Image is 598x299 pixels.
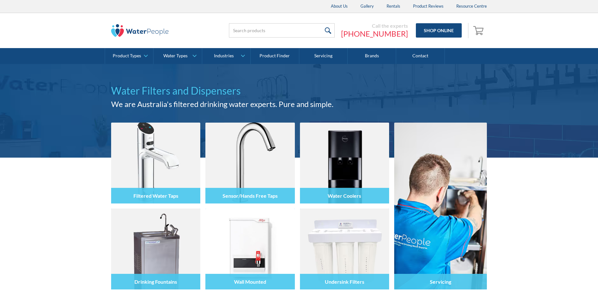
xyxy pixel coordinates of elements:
img: The Water People [111,24,168,37]
h4: Drinking Fountains [134,279,177,285]
a: Product Finder [251,48,299,64]
img: Undersink Filters [300,209,389,289]
a: Open empty cart [472,23,487,38]
div: Product Types [113,53,141,59]
a: Industries [202,48,250,64]
h4: Water Coolers [328,193,361,199]
img: Drinking Fountains [111,209,200,289]
h4: Undersink Filters [325,279,364,285]
div: Call the experts [341,23,408,29]
a: Servicing [394,123,487,289]
h4: Sensor/Hands Free Taps [223,193,278,199]
a: Product Types [105,48,153,64]
img: Filtered Water Taps [111,123,200,203]
img: Water Coolers [300,123,389,203]
img: Wall Mounted [205,209,295,289]
a: Water Types [153,48,202,64]
div: Water Types [163,53,188,59]
a: Shop Online [416,23,462,38]
a: Brands [348,48,396,64]
img: Sensor/Hands Free Taps [205,123,295,203]
div: Industries [214,53,234,59]
h4: Filtered Water Taps [133,193,178,199]
input: Search products [229,23,335,38]
h4: Servicing [430,279,451,285]
img: shopping cart [473,25,485,35]
a: [PHONE_NUMBER] [341,29,408,39]
a: Servicing [299,48,348,64]
a: Contact [396,48,445,64]
h4: Wall Mounted [234,279,266,285]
